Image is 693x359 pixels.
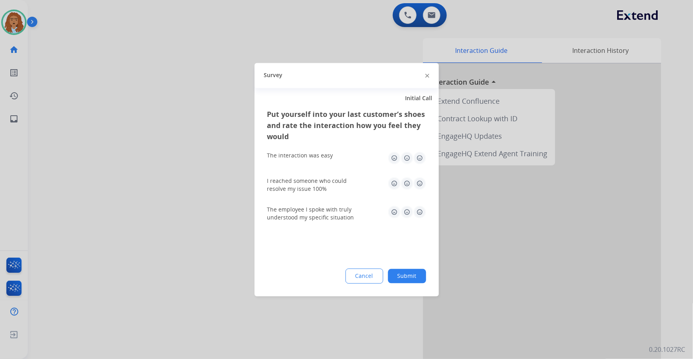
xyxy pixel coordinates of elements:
div: I reached someone who could resolve my issue 100% [267,177,363,193]
span: Initial Call [405,94,432,102]
p: 0.20.1027RC [649,345,685,354]
button: Cancel [346,268,383,283]
button: Submit [388,269,426,283]
div: The interaction was easy [267,151,333,159]
span: Survey [264,72,283,80]
h3: Put yourself into your last customer’s shoes and rate the interaction how you feel they would [267,109,426,142]
div: The employee I spoke with truly understood my specific situation [267,206,363,221]
img: close-button [425,74,429,78]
